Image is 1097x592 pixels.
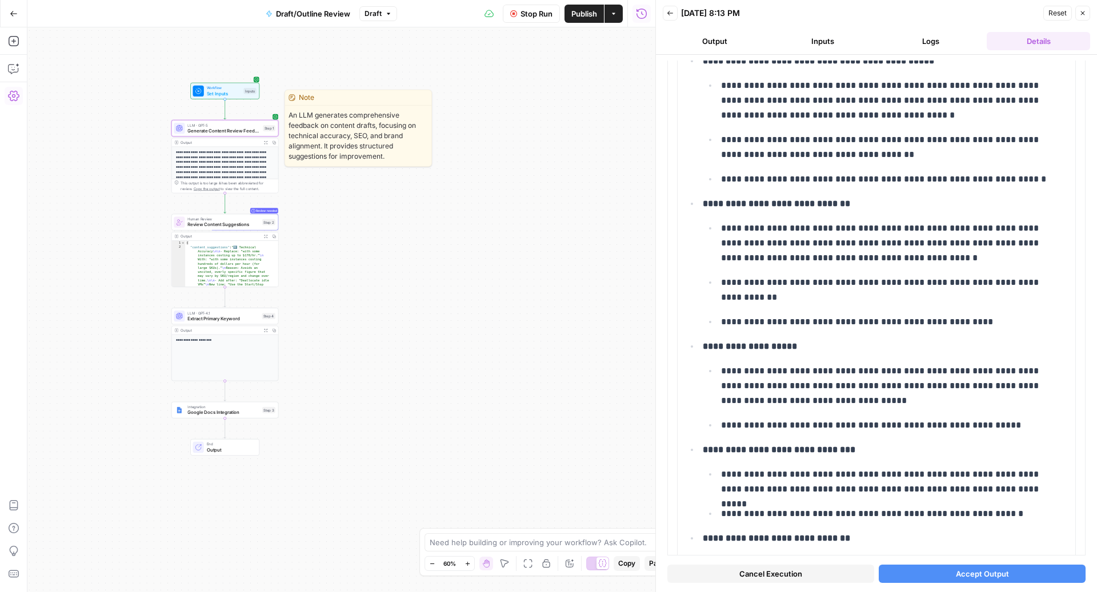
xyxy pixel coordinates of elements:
[181,241,185,245] span: Toggle code folding, rows 1 through 3
[207,441,254,447] span: End
[181,328,259,333] div: Output
[181,180,275,191] div: This output is too large & has been abbreviated for review. to view the full content.
[956,568,1009,579] span: Accept Output
[614,556,640,571] button: Copy
[285,106,431,166] span: An LLM generates comprehensive feedback on content drafts, focusing on technical accuracy, SEO, a...
[1048,8,1067,18] span: Reset
[176,406,183,413] img: Instagram%20post%20-%201%201.png
[262,219,275,225] div: Step 2
[443,559,456,568] span: 60%
[187,404,259,410] span: Integration
[187,122,260,128] span: LLM · GPT-5
[879,32,982,50] button: Logs
[207,446,254,453] span: Output
[187,216,259,222] span: Human Review
[256,207,277,215] span: Review needed
[263,125,275,131] div: Step 1
[181,233,259,239] div: Output
[521,8,552,19] span: Stop Run
[739,568,802,579] span: Cancel Execution
[1043,6,1072,21] button: Reset
[187,409,259,416] span: Google Docs Integration
[618,558,635,569] span: Copy
[207,85,241,91] span: Workflow
[262,407,275,413] div: Step 3
[187,127,260,134] span: Generate Content Review Feedback
[262,313,275,319] div: Step 4
[187,310,259,316] span: LLM · GPT-4.1
[644,556,672,571] button: Paste
[171,402,278,418] div: IntegrationGoogle Docs IntegrationStep 3
[663,32,766,50] button: Output
[187,221,259,228] span: Review Content Suggestions
[181,140,259,146] div: Output
[171,214,278,287] div: Review neededHuman ReviewReview Content SuggestionsStep 2Output{ "content_suggestions":"1️⃣ Techn...
[771,32,874,50] button: Inputs
[564,5,604,23] button: Publish
[276,8,350,19] span: Draft/Outline Review
[667,565,874,583] button: Cancel Execution
[243,88,256,94] div: Inputs
[187,315,259,322] span: Extract Primary Keyword
[879,565,1086,583] button: Accept Output
[224,381,226,401] g: Edge from step_4 to step_3
[503,5,560,23] button: Stop Run
[571,8,597,19] span: Publish
[259,5,357,23] button: Draft/Outline Review
[224,193,226,213] g: Edge from step_1 to step_2
[171,83,278,99] div: WorkflowSet InputsInputs
[224,418,226,438] g: Edge from step_3 to end
[194,187,220,191] span: Copy the output
[649,558,668,569] span: Paste
[172,241,186,245] div: 1
[224,287,226,307] g: Edge from step_2 to step_4
[359,6,397,21] button: Draft
[207,90,241,97] span: Set Inputs
[987,32,1090,50] button: Details
[171,439,278,456] div: EndOutput
[285,90,431,106] div: Note
[365,9,382,19] span: Draft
